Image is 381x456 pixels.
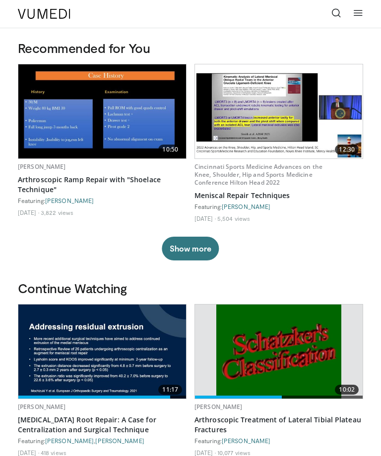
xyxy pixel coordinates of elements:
a: Cincinnati Sports Medicine Advances on the Knee, Shoulder, Hip and Sports Medicine Conference Hil... [194,162,322,187]
a: [PERSON_NAME] [222,437,270,444]
a: 11:17 [18,304,186,399]
img: VuMedi Logo [18,9,70,19]
a: [PERSON_NAME] [45,197,94,204]
li: [DATE] [18,208,39,216]
a: [PERSON_NAME] [222,203,270,210]
a: Meniscal Repair Techniques [194,191,363,201]
a: 12:30 [195,64,363,158]
a: [PERSON_NAME] [194,403,243,411]
li: 5,504 views [217,214,250,222]
div: Featuring: [18,197,187,204]
a: [PERSON_NAME] [45,437,94,444]
a: [PERSON_NAME] [18,162,66,171]
a: [PERSON_NAME] [95,437,144,444]
div: Featuring: [194,437,363,445]
h3: Continue Watching [18,280,363,296]
a: 10:50 [18,64,186,158]
span: 12:30 [335,145,359,154]
img: 75896893-6ea0-4895-8879-88c2e089762d.620x360_q85_upscale.jpg [18,304,186,399]
img: 94ae3d2f-7541-4d8f-8622-eb1b71a67ce5.620x360_q85_upscale.jpg [195,64,363,158]
span: 10:50 [158,145,182,154]
a: 10:02 [195,304,363,399]
li: 3,822 views [41,208,73,216]
div: Featuring: [194,203,363,210]
img: 48513_0000_3.png.620x360_q85_upscale.jpg [216,304,341,399]
button: Show more [162,237,219,260]
a: Arthroscopic Ramp Repair with "Shoelace Technique" [18,175,187,195]
a: Arthroscopic Treatment of Lateral Tibial Plateau Fractures [194,415,363,435]
li: [DATE] [194,214,216,222]
a: [PERSON_NAME] [18,403,66,411]
span: 10:02 [335,385,359,395]
img: 37e67030-ce23-4c31-9344-e75ee6bbfd8f.620x360_q85_upscale.jpg [18,64,186,158]
a: [MEDICAL_DATA] Root Repair: A Case for Centralization and Surgical Technique [18,415,187,435]
h3: Recommended for You [18,40,363,56]
span: 11:17 [158,385,182,395]
div: Featuring: , [18,437,187,445]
